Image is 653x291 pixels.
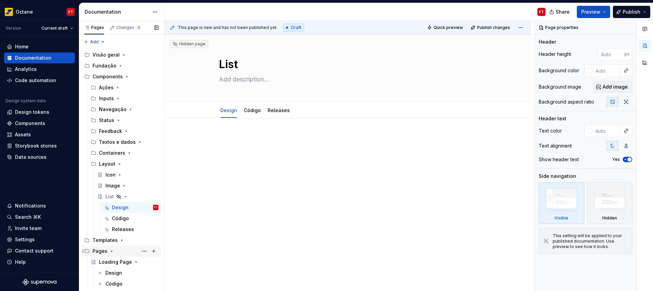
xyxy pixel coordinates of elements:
div: Código [241,103,264,117]
a: Releases [101,224,161,235]
div: Layout [88,158,161,169]
div: Octane [16,9,33,15]
div: Changes [116,25,141,30]
button: Help [4,257,75,267]
div: Ações [88,82,161,93]
div: Data sources [15,154,47,160]
div: Visão geral [82,49,161,60]
button: OctaneFT [1,4,78,19]
span: Publish [623,9,640,15]
div: Código [112,215,129,222]
input: Auto [593,64,620,77]
div: Components [93,73,123,80]
div: Containers [88,148,161,158]
a: Código [244,107,261,113]
a: Design tokens [4,107,75,118]
a: Code automation [4,75,75,86]
div: Help [15,259,26,265]
span: Quick preview [434,25,463,30]
div: Header [539,39,556,45]
div: Design [218,103,240,117]
div: Search ⌘K [15,214,41,220]
a: Código [95,278,161,289]
div: FT [154,204,157,211]
div: Ações [99,84,114,91]
div: Components [82,71,161,82]
span: Share [556,9,570,15]
div: Background color [539,67,579,74]
div: Templates [93,237,118,244]
div: FT [539,9,544,15]
button: Contact support [4,245,75,256]
span: Preview [581,9,600,15]
a: Design [220,107,237,113]
img: e8093afa-4b23-4413-bf51-00cde92dbd3f.png [5,8,13,16]
div: Side navigation [539,173,576,180]
div: Documentation [15,55,51,61]
button: Search ⌘K [4,212,75,223]
div: Visão geral [93,51,120,58]
div: Design tokens [15,109,49,116]
a: Supernova Logo [22,279,56,286]
span: Publish changes [477,25,510,30]
div: Hidden [587,182,633,224]
div: Pages [93,248,107,255]
button: Preview [577,6,610,18]
p: px [624,51,630,57]
input: Auto [593,125,620,137]
a: Assets [4,129,75,140]
div: Pages [84,25,104,30]
input: Auto [598,48,624,60]
div: Background aspect ratio [539,98,594,105]
div: Fundação [93,62,116,69]
div: Header text [539,115,566,122]
a: Analytics [4,64,75,75]
button: Publish changes [469,23,513,32]
div: Fundação [82,60,161,71]
button: Notifications [4,200,75,211]
span: Draft [291,25,301,30]
div: Contact support [15,247,53,254]
div: Containers [99,150,125,156]
div: This setting will be applied to your published documentation. Use preview to see how it looks. [553,233,628,249]
a: Data sources [4,152,75,163]
div: Header height [539,51,571,58]
div: Version [5,26,21,31]
a: Home [4,41,75,52]
a: Image [95,180,161,191]
div: FT [68,9,73,15]
a: Documentation [4,52,75,63]
a: Storybook stories [4,140,75,151]
a: Icon [95,169,161,180]
div: Visible [554,215,568,221]
button: Quick preview [425,23,466,32]
span: This page is new and has not been published yet. [178,25,278,30]
div: Navegação [88,104,161,115]
a: Código [101,213,161,224]
textarea: List [218,56,475,73]
div: Design [112,204,129,211]
div: Releases [112,226,134,233]
div: Feedback [99,128,122,135]
div: Background image [539,83,581,90]
div: Código [105,280,122,287]
div: Templates [82,235,161,246]
button: Publish [613,6,650,18]
label: Yes [612,157,620,162]
span: Add image [603,83,628,90]
div: Textos e dados [88,137,161,148]
div: Navegação [99,106,127,113]
div: Releases [265,103,292,117]
div: Visible [539,182,584,224]
div: Textos e dados [99,139,136,145]
span: 3 [136,25,141,30]
div: Code automation [15,77,56,84]
a: Components [4,118,75,129]
a: Loading Page [88,257,161,267]
div: Layout [99,160,115,167]
div: Settings [15,236,35,243]
div: Invite team [15,225,41,232]
button: Add image [593,81,632,93]
div: Status [99,117,114,124]
a: Design [95,267,161,278]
